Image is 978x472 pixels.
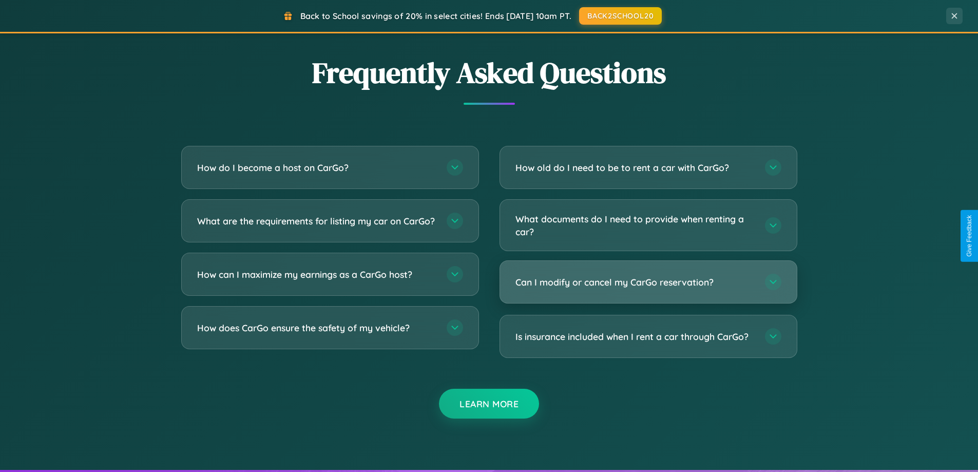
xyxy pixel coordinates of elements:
h3: What documents do I need to provide when renting a car? [515,213,755,238]
span: Back to School savings of 20% in select cities! Ends [DATE] 10am PT. [300,11,571,21]
button: Learn More [439,389,539,419]
h3: How can I maximize my earnings as a CarGo host? [197,268,436,281]
h3: Is insurance included when I rent a car through CarGo? [515,330,755,343]
h3: How old do I need to be to rent a car with CarGo? [515,161,755,174]
h3: What are the requirements for listing my car on CarGo? [197,215,436,228]
h3: How do I become a host on CarGo? [197,161,436,174]
h2: Frequently Asked Questions [181,53,797,92]
h3: Can I modify or cancel my CarGo reservation? [515,276,755,289]
button: BACK2SCHOOL20 [579,7,662,25]
h3: How does CarGo ensure the safety of my vehicle? [197,322,436,334]
div: Give Feedback [966,215,973,257]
